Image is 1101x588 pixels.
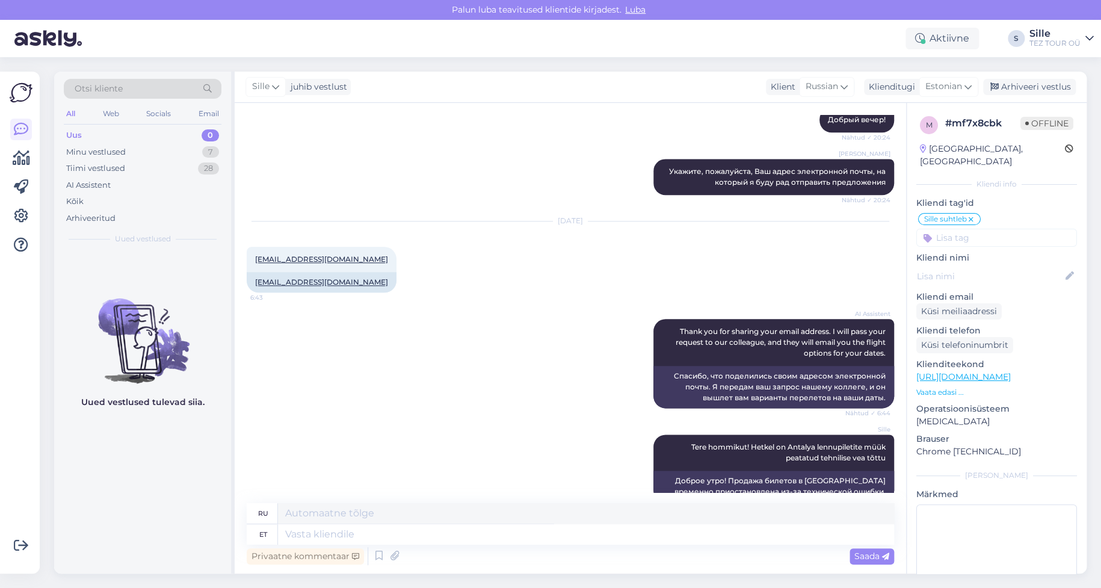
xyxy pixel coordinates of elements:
span: Nähtud ✓ 20:24 [842,133,890,142]
p: Märkmed [916,488,1077,501]
div: Kõik [66,196,84,208]
div: Arhiveeri vestlus [983,79,1076,95]
span: Sille suhtleb [924,215,967,223]
div: [GEOGRAPHIC_DATA], [GEOGRAPHIC_DATA] [920,143,1065,168]
div: AI Assistent [66,179,111,191]
span: Estonian [925,80,962,93]
div: Klienditugi [864,81,915,93]
span: 6:43 [250,293,295,302]
div: # mf7x8cbk [945,116,1020,131]
a: [EMAIL_ADDRESS][DOMAIN_NAME] [255,255,388,264]
div: Arhiveeritud [66,212,116,224]
div: Uus [66,129,82,141]
div: 28 [198,162,219,175]
p: Kliendi tag'id [916,197,1077,209]
input: Lisa tag [916,229,1077,247]
span: Tere hommikut! Hetkel on Antalya lennupiletite müük peatatud tehnilise vea tõttu [691,442,887,462]
div: 7 [202,146,219,158]
div: Klient [766,81,795,93]
span: Uued vestlused [115,234,171,244]
input: Lisa nimi [917,270,1063,283]
a: SilleTEZ TOUR OÜ [1029,29,1094,48]
a: [URL][DOMAIN_NAME] [916,371,1011,382]
div: Доброе утро! Продажа билетов в [GEOGRAPHIC_DATA] временно приостановлена ​​из-за технической ошибки. [653,471,894,502]
div: Email [196,106,221,122]
p: Kliendi telefon [916,324,1077,337]
p: [MEDICAL_DATA] [916,415,1077,428]
img: Askly Logo [10,81,32,104]
span: Sille [845,425,890,434]
a: [EMAIL_ADDRESS][DOMAIN_NAME] [255,277,388,286]
p: Uued vestlused tulevad siia. [81,396,205,409]
span: Luba [621,4,649,15]
div: Kliendi info [916,179,1077,190]
span: Saada [854,551,889,562]
p: Chrome [TECHNICAL_ID] [916,445,1077,458]
span: Добрый вечер! [828,115,886,124]
div: Tiimi vestlused [66,162,125,175]
span: Укажите, пожалуйста, Ваш адрес электронной почты, на который я буду рад отправить предложения [669,167,887,187]
div: All [64,106,78,122]
div: Minu vestlused [66,146,126,158]
div: Privaatne kommentaar [247,548,364,565]
span: Nähtud ✓ 20:24 [842,196,890,205]
span: m [926,120,933,129]
p: Klienditeekond [916,358,1077,371]
div: S [1008,30,1025,47]
div: et [259,524,267,545]
span: Thank you for sharing your email address. I will pass your request to our colleague, and they wil... [676,327,887,357]
p: Kliendi nimi [916,252,1077,264]
span: Nähtud ✓ 6:44 [845,409,890,418]
div: [DATE] [247,215,894,226]
span: AI Assistent [845,309,890,318]
div: Küsi meiliaadressi [916,303,1002,320]
span: Offline [1020,117,1073,130]
div: ru [258,503,268,524]
span: [PERSON_NAME] [839,149,890,158]
div: Спасибо, что поделились своим адресом электронной почты. Я передам ваш запрос нашему коллеге, и о... [653,366,894,408]
img: No chats [54,277,231,385]
div: TEZ TOUR OÜ [1029,39,1081,48]
div: Socials [144,106,173,122]
div: 0 [202,129,219,141]
p: Kliendi email [916,291,1077,303]
div: [PERSON_NAME] [916,470,1077,481]
span: Russian [806,80,838,93]
p: Operatsioonisüsteem [916,403,1077,415]
div: Sille [1029,29,1081,39]
span: Otsi kliente [75,82,123,95]
div: Aktiivne [905,28,979,49]
span: Sille [252,80,270,93]
p: Brauser [916,433,1077,445]
div: Web [100,106,122,122]
p: Vaata edasi ... [916,387,1077,398]
div: Küsi telefoninumbrit [916,337,1013,353]
div: juhib vestlust [286,81,347,93]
